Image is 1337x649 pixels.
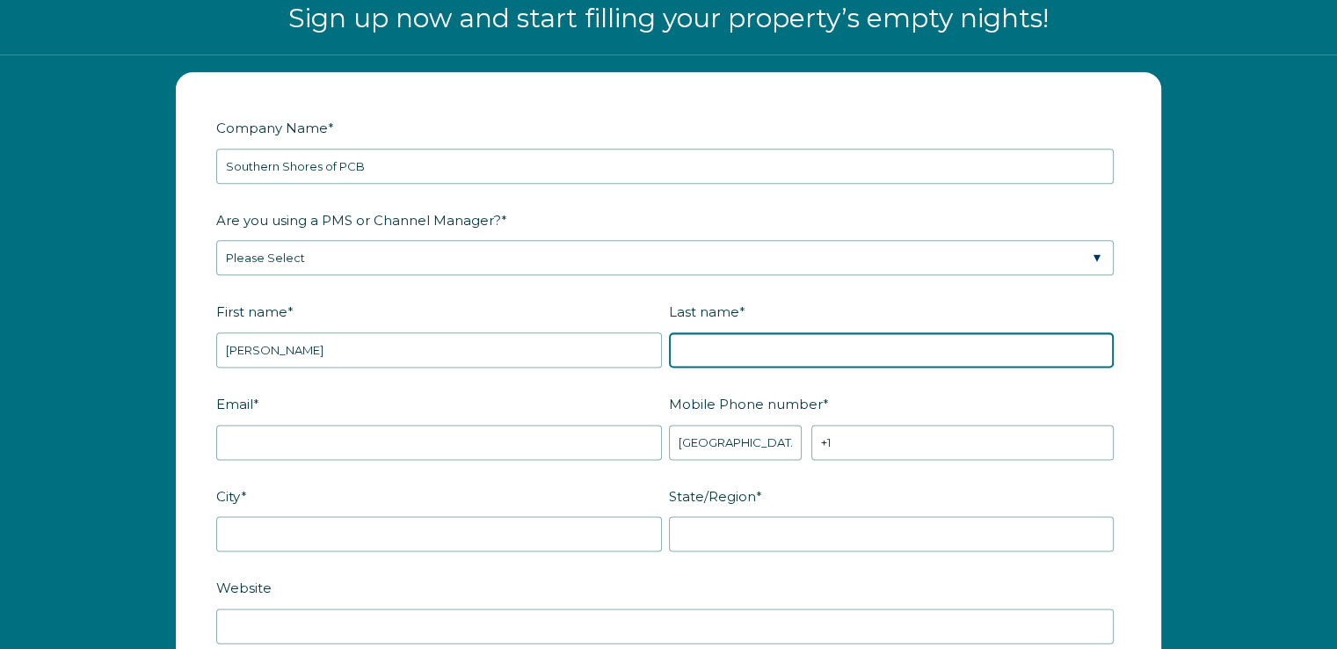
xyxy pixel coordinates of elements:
span: Website [216,574,272,602]
span: Email [216,390,253,418]
span: Sign up now and start filling your property’s empty nights! [288,2,1049,34]
span: Are you using a PMS or Channel Manager? [216,207,501,234]
span: State/Region [669,483,756,510]
span: City [216,483,241,510]
span: Mobile Phone number [669,390,823,418]
span: Last name [669,298,739,325]
span: First name [216,298,287,325]
span: Company Name [216,114,328,142]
